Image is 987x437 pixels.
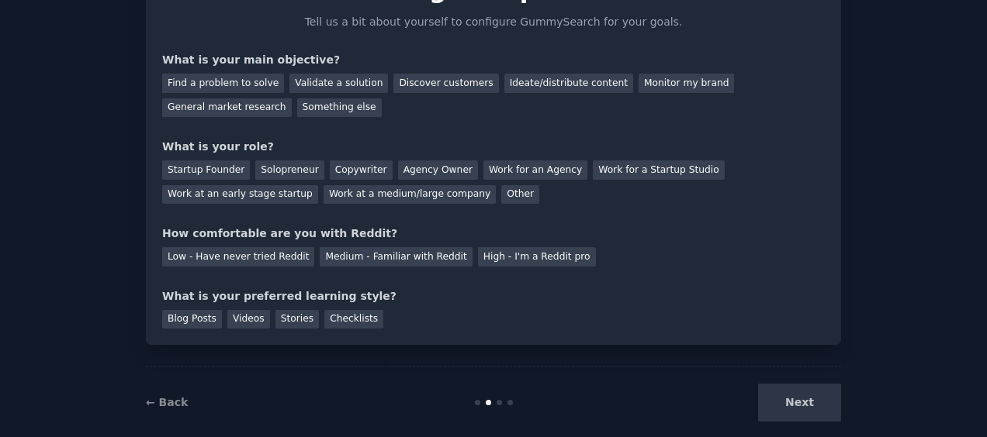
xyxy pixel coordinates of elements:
div: Something else [297,98,382,118]
div: What is your main objective? [162,52,825,68]
div: High - I'm a Reddit pro [478,247,596,267]
div: Checklists [324,310,383,329]
div: Other [501,185,539,205]
div: Stories [275,310,319,329]
a: ← Back [146,396,188,408]
div: General market research [162,98,292,118]
div: Discover customers [393,74,498,93]
div: Find a problem to solve [162,74,284,93]
div: Validate a solution [289,74,388,93]
div: Videos [227,310,270,329]
div: Blog Posts [162,310,222,329]
div: Work for a Startup Studio [593,160,724,180]
div: What is your role? [162,139,825,155]
div: Medium - Familiar with Reddit [320,247,472,267]
div: Work at an early stage startup [162,185,318,205]
div: Ideate/distribute content [504,74,633,93]
div: Copywriter [330,160,393,180]
div: Monitor my brand [639,74,734,93]
div: Startup Founder [162,160,250,180]
div: Solopreneur [255,160,324,180]
p: Tell us a bit about yourself to configure GummySearch for your goals. [298,14,689,30]
div: Low - Have never tried Reddit [162,247,314,267]
div: Agency Owner [398,160,478,180]
div: How comfortable are you with Reddit? [162,225,825,242]
div: Work for an Agency [483,160,587,180]
div: Work at a medium/large company [324,185,496,205]
div: What is your preferred learning style? [162,288,825,305]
